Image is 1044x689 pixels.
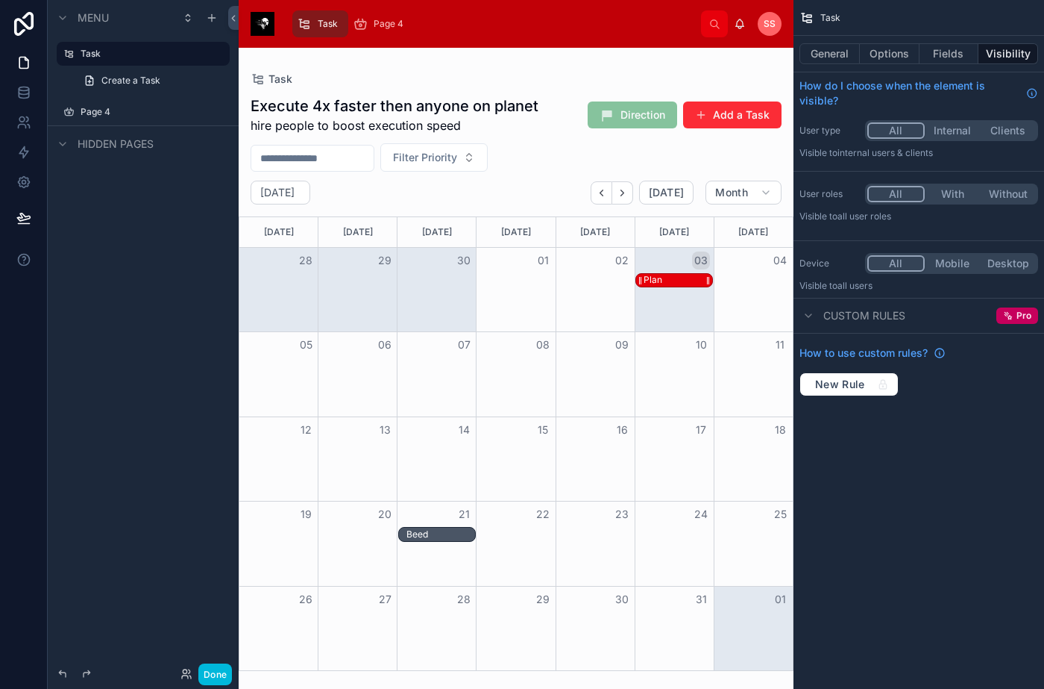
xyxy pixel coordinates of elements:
[809,378,871,391] span: New Rule
[376,421,394,439] button: 13
[799,372,899,396] button: New Rule
[376,505,394,523] button: 20
[297,421,315,439] button: 12
[771,590,789,608] button: 01
[613,336,631,354] button: 09
[925,122,981,139] button: Internal
[771,505,789,523] button: 25
[820,12,840,24] span: Task
[692,336,710,354] button: 10
[1016,310,1031,322] span: Pro
[799,346,928,361] span: How to use custom rules?
[799,211,1038,222] p: Visible to
[534,252,552,269] button: 01
[799,188,859,200] label: User roles
[613,505,631,523] button: 23
[297,252,315,269] button: 28
[455,505,473,523] button: 21
[81,48,221,60] label: Task
[613,252,631,269] button: 02
[692,252,710,269] button: 03
[292,10,348,37] a: Task
[455,590,473,608] button: 28
[867,255,925,272] button: All
[534,336,552,354] button: 08
[534,590,552,608] button: 29
[613,421,631,439] button: 16
[644,273,662,287] div: Plan
[376,590,394,608] button: 27
[860,43,919,64] button: Options
[837,211,891,222] span: All user roles
[799,43,860,64] button: General
[919,43,979,64] button: Fields
[198,664,232,685] button: Done
[823,308,905,323] span: Custom rules
[251,12,274,36] img: App logo
[799,346,946,361] a: How to use custom rules?
[81,106,221,118] label: Page 4
[374,18,403,30] span: Page 4
[406,528,475,541] div: Beed
[534,421,552,439] button: 15
[771,421,789,439] button: 18
[980,186,1036,202] button: Without
[297,505,315,523] button: 19
[799,258,859,269] label: Device
[78,10,109,25] span: Menu
[101,75,160,87] span: Create a Task
[692,505,710,523] button: 24
[297,590,315,608] button: 26
[925,255,981,272] button: Mobile
[613,590,631,608] button: 30
[406,529,475,540] div: Beed
[534,505,552,523] button: 22
[644,274,662,286] div: Plan
[771,252,789,269] button: 04
[837,147,933,158] span: Internal users & clients
[692,421,710,439] button: 17
[978,43,1038,64] button: Visibility
[318,18,338,30] span: Task
[455,336,473,354] button: 07
[799,78,1020,108] span: How do I choose when the element is visible?
[286,7,701,40] div: scrollable content
[771,336,789,354] button: 11
[75,69,230,93] a: Create a Task
[925,186,981,202] button: With
[376,252,394,269] button: 29
[980,122,1036,139] button: Clients
[376,336,394,354] button: 06
[799,125,859,137] label: User type
[764,18,776,30] span: Ss
[867,186,925,202] button: All
[455,421,473,439] button: 14
[78,137,154,152] span: Hidden pages
[867,122,925,139] button: All
[799,280,1038,292] p: Visible to
[692,590,710,608] button: 31
[348,10,414,37] a: Page 4
[837,280,872,291] span: all users
[455,252,473,269] button: 30
[980,255,1036,272] button: Desktop
[799,147,1038,159] p: Visible to
[297,336,315,354] button: 05
[799,78,1038,108] a: How do I choose when the element is visible?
